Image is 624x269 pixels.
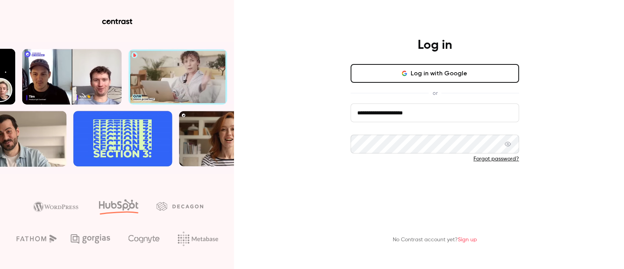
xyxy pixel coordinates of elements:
h4: Log in [418,37,452,53]
button: Log in [351,175,519,194]
button: Log in with Google [351,64,519,83]
span: or [429,89,441,97]
a: Sign up [458,237,477,242]
p: No Contrast account yet? [393,236,477,244]
img: decagon [156,202,203,210]
a: Forgot password? [473,156,519,162]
